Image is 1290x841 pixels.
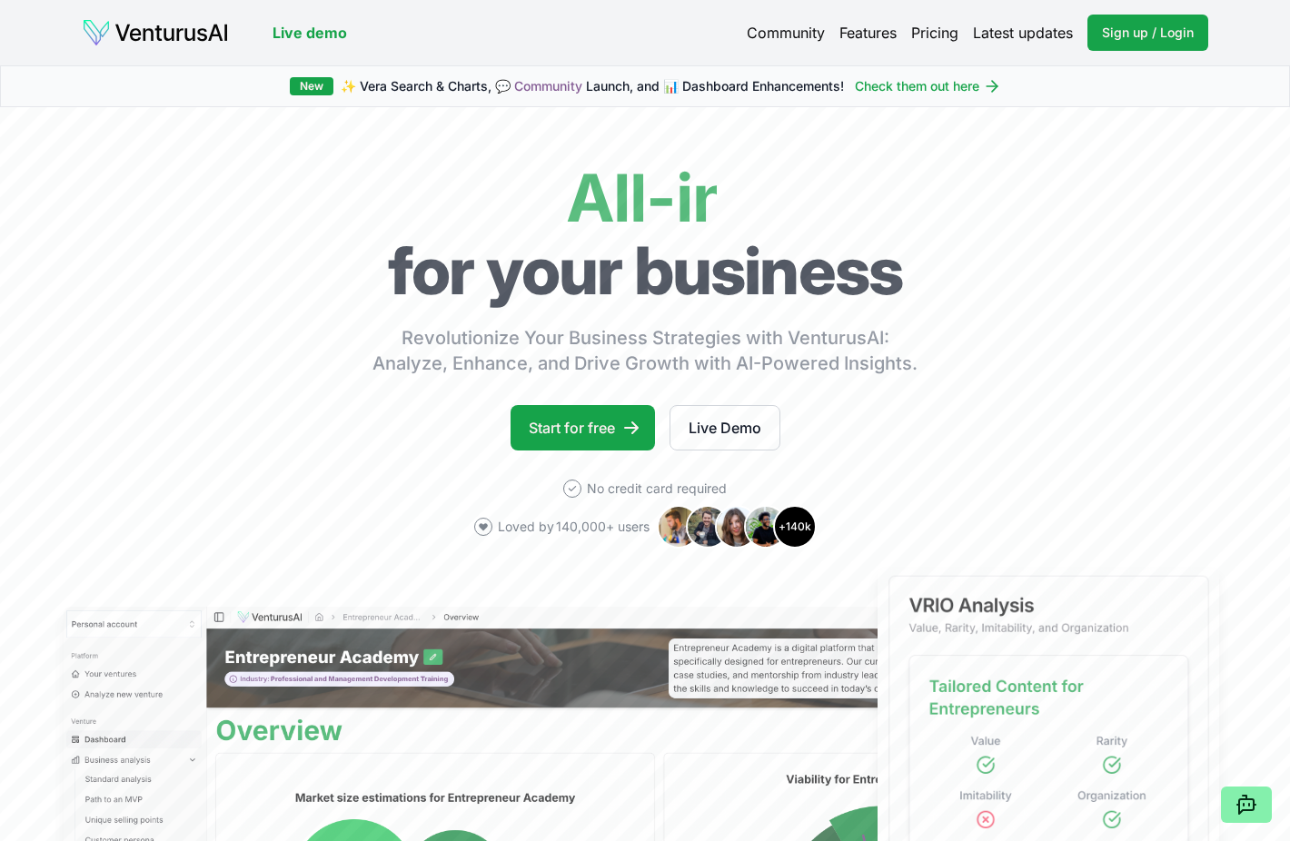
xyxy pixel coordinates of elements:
[341,77,844,95] span: ✨ Vera Search & Charts, 💬 Launch, and 📊 Dashboard Enhancements!
[744,505,788,549] img: Avatar 4
[273,22,347,44] a: Live demo
[1102,24,1194,42] span: Sign up / Login
[82,18,229,47] img: logo
[511,405,655,450] a: Start for free
[290,77,333,95] div: New
[747,22,825,44] a: Community
[973,22,1073,44] a: Latest updates
[657,505,700,549] img: Avatar 1
[839,22,897,44] a: Features
[1087,15,1208,51] a: Sign up / Login
[715,505,759,549] img: Avatar 3
[670,405,780,450] a: Live Demo
[514,78,582,94] a: Community
[911,22,958,44] a: Pricing
[855,77,1001,95] a: Check them out here
[686,505,729,549] img: Avatar 2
